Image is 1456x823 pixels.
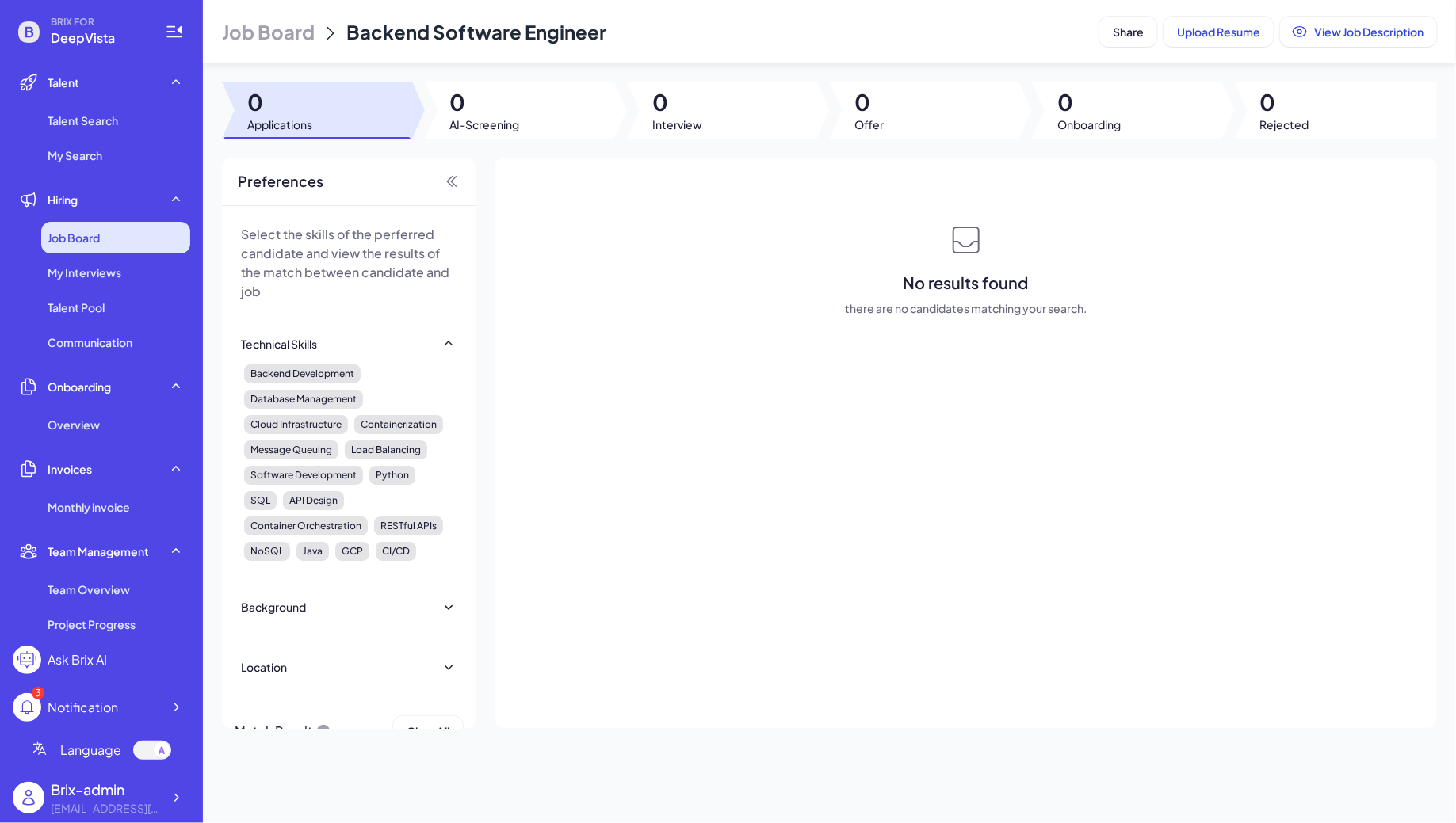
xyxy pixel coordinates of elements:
[354,415,443,434] div: Containerization
[244,542,290,561] div: NoSQL
[345,440,427,459] div: Load Balancing
[48,230,100,246] span: Job Board
[48,112,118,128] span: Talent Search
[241,599,306,615] div: Background
[60,741,121,760] span: Language
[1314,25,1424,39] span: View Job Description
[1177,25,1260,39] span: Upload Resume
[1099,17,1157,47] button: Share
[244,390,363,409] div: Database Management
[1113,25,1144,39] span: Share
[283,491,344,510] div: API Design
[51,779,162,800] div: Brix-admin
[1057,88,1121,116] span: 0
[1164,17,1274,47] button: Upload Resume
[244,440,338,459] div: Message Queuing
[244,466,363,485] div: Software Development
[247,88,312,116] span: 0
[241,659,287,675] div: Location
[32,687,44,699] div: 3
[369,466,415,485] div: Python
[407,724,449,738] span: Clear All
[652,116,702,132] span: Interview
[374,516,443,535] div: RESTful APIs
[48,74,79,90] span: Talent
[450,116,520,132] span: AI-Screening
[48,334,132,350] span: Communication
[244,364,361,383] div: Backend Development
[247,116,312,132] span: Applications
[855,88,885,116] span: 0
[51,29,146,48] span: DeepVista
[48,543,149,559] span: Team Management
[393,716,463,746] button: Clear All
[296,542,329,561] div: Java
[238,170,323,192] span: Preferences
[855,116,885,132] span: Offer
[244,516,368,535] div: Container Orchestration
[235,716,331,746] div: Match Result
[241,225,457,301] p: Select the skills of the perferred candidate and view the results of the match between candidate ...
[1260,88,1309,116] span: 0
[48,192,78,208] span: Hiring
[1057,116,1121,132] span: Onboarding
[48,417,100,432] span: Overview
[222,19,315,44] span: Job Board
[1280,17,1437,47] button: View Job Description
[48,379,111,394] span: Onboarding
[450,88,520,116] span: 0
[244,415,348,434] div: Cloud Infrastructure
[652,88,702,116] span: 0
[48,299,105,315] span: Talent Pool
[51,800,162,817] div: flora@joinbrix.com
[241,336,317,352] div: Technical Skills
[346,20,606,44] span: Backend Software Engineer
[48,147,102,163] span: My Search
[335,542,369,561] div: GCP
[1260,116,1309,132] span: Rejected
[51,16,146,29] span: BRIX FOR
[244,491,277,510] div: SQL
[48,698,118,717] div: Notification
[48,616,136,632] span: Project Progress
[845,300,1087,316] span: there are no candidates matching your search.
[48,265,121,280] span: My Interviews
[48,461,92,477] span: Invoices
[48,650,107,669] div: Ask Brix AI
[904,272,1029,294] span: No results found
[48,581,130,597] span: Team Overview
[13,782,44,813] img: user_logo.png
[376,542,416,561] div: CI/CD
[48,499,130,515] span: Monthly invoice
